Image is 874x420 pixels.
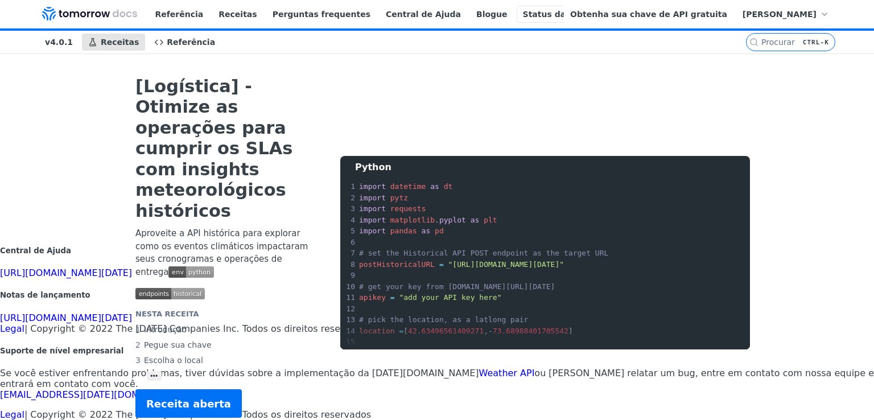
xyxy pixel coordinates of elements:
font: Aproveite a API histórica para explorar como os eventos climáticos impactaram seus cronogramas e ... [135,228,308,277]
a: Referência [149,6,210,23]
a: Blogue [470,6,514,23]
button: ••• [147,371,162,381]
font: v4.0.1 [45,38,73,47]
font: Introdução [144,325,187,334]
font: Receitas [101,38,139,47]
img: ponto final [135,288,205,299]
svg: Procurar [749,38,758,47]
font: | Copyright © 2022 The [DATE] Companies Inc. Todos os direitos reservados [24,409,371,420]
font: Obtenha sua chave de API gratuita [570,10,727,19]
font: ••• [150,372,158,380]
span: Expandir imagem [168,267,214,277]
font: Central de Ajuda [386,10,461,19]
a: Receitas [212,6,263,23]
font: Escolha o local [144,356,203,365]
img: Documentação da API do clima do Tomorrow.io [42,7,137,20]
span: Expandir imagem [135,287,318,300]
a: Receitas [82,34,145,51]
font: Perguntas frequentes [273,10,370,19]
button: Receita aberta [135,389,242,418]
font: Receita aberta [146,398,231,410]
font: | Copyright © 2022 The [DATE] Companies Inc. Todos os direitos reservados [24,323,371,334]
font: Receitas [218,10,257,19]
font: NESTA RECEITA [135,310,199,318]
a: Perguntas frequentes [266,6,377,23]
font: Pegue sua chave [144,340,212,349]
font: [Logística] - Otimize as operações para cumprir os SLAs com insights meteorológicos históricos [135,76,292,221]
a: Obtenha sua chave de API gratuita [564,6,733,23]
font: Status da API [523,10,584,19]
img: ambiente [168,266,214,278]
input: CTRL-K [761,38,860,47]
a: Central de Ajuda [380,6,467,23]
font: [PERSON_NAME] [743,10,817,19]
font: Referência [155,10,204,19]
a: Referência [148,34,221,51]
font: Referência [167,38,215,47]
nav: Navegação primária [27,31,746,53]
a: Status da API [517,6,590,23]
button: [PERSON_NAME] [736,6,835,23]
font: Blogue [476,10,508,19]
kbd: CTRL-K [800,36,832,48]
